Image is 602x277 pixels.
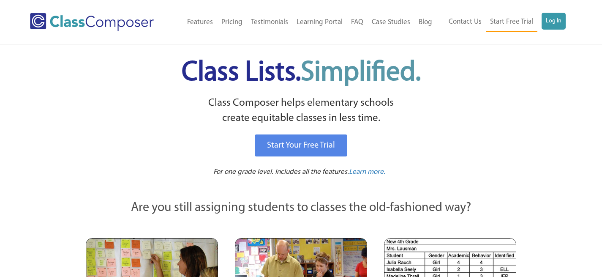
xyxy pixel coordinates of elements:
a: Start Your Free Trial [255,134,347,156]
span: Learn more. [349,168,385,176]
a: Start Free Trial [486,13,537,32]
a: Testimonials [247,13,292,32]
span: Start Your Free Trial [267,141,335,150]
a: FAQ [347,13,368,32]
a: Features [183,13,217,32]
p: Class Composer helps elementary schools create equitable classes in less time. [84,96,518,126]
a: Log In [542,13,566,30]
p: Are you still assigning students to classes the old-fashioned way? [86,199,517,217]
span: For one grade level. Includes all the features. [213,168,349,176]
a: Pricing [217,13,247,32]
nav: Header Menu [436,13,566,32]
a: Contact Us [444,13,486,31]
a: Blog [414,13,436,32]
a: Learning Portal [292,13,347,32]
a: Case Studies [368,13,414,32]
a: Learn more. [349,167,385,178]
span: Simplified. [301,59,421,87]
img: Class Composer [30,13,154,31]
nav: Header Menu [172,13,436,32]
span: Class Lists. [182,59,421,87]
